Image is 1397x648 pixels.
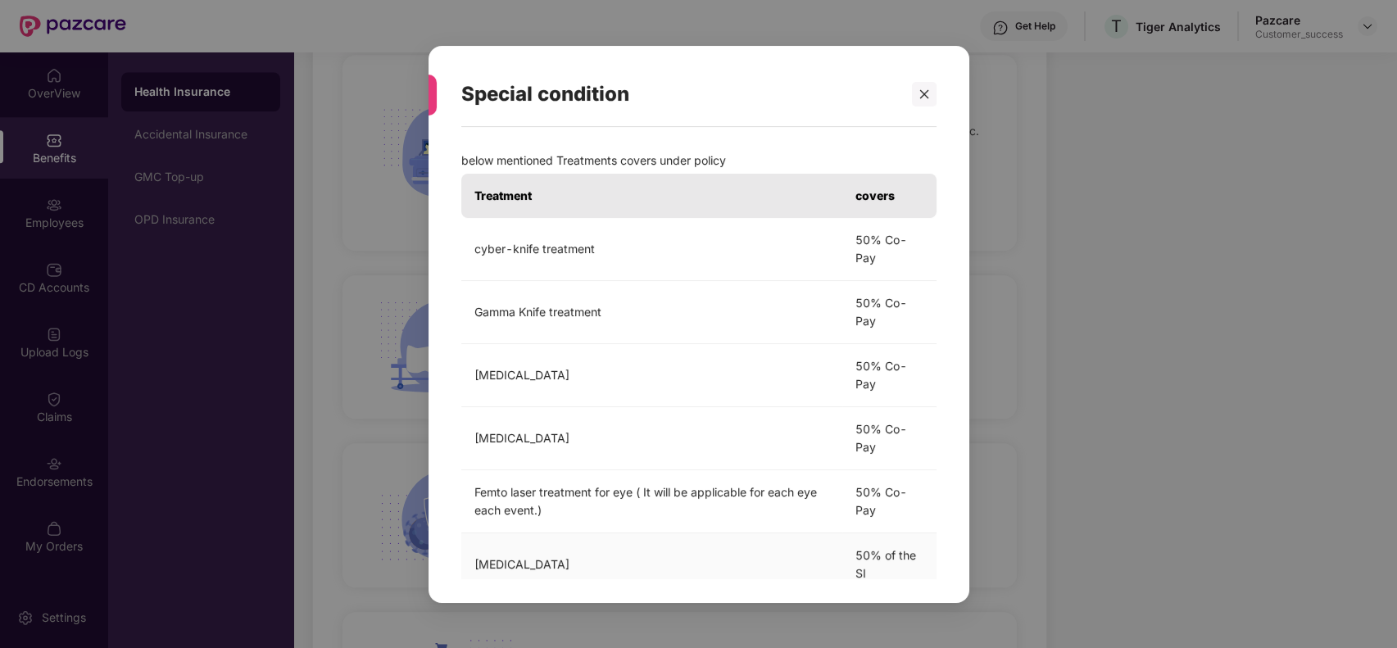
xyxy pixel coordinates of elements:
[461,532,842,596] td: [MEDICAL_DATA]
[461,280,842,343] td: Gamma Knife treatment
[841,532,936,596] td: 50% of the SI
[461,62,897,126] div: Special condition
[461,406,842,469] td: [MEDICAL_DATA]
[841,217,936,280] td: 50% Co-Pay
[841,280,936,343] td: 50% Co-Pay
[461,217,842,280] td: cyber-knife treatment
[461,151,937,169] p: below mentioned Treatments covers under policy
[461,469,842,532] td: Femto laser treatment for eye ( It will be applicable for each eye each event.)
[461,173,842,217] th: Treatment
[841,343,936,406] td: 50% Co-Pay
[461,343,842,406] td: [MEDICAL_DATA]
[841,406,936,469] td: 50% Co-Pay
[918,88,929,99] span: close
[841,173,936,217] th: covers
[841,469,936,532] td: 50% Co-Pay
